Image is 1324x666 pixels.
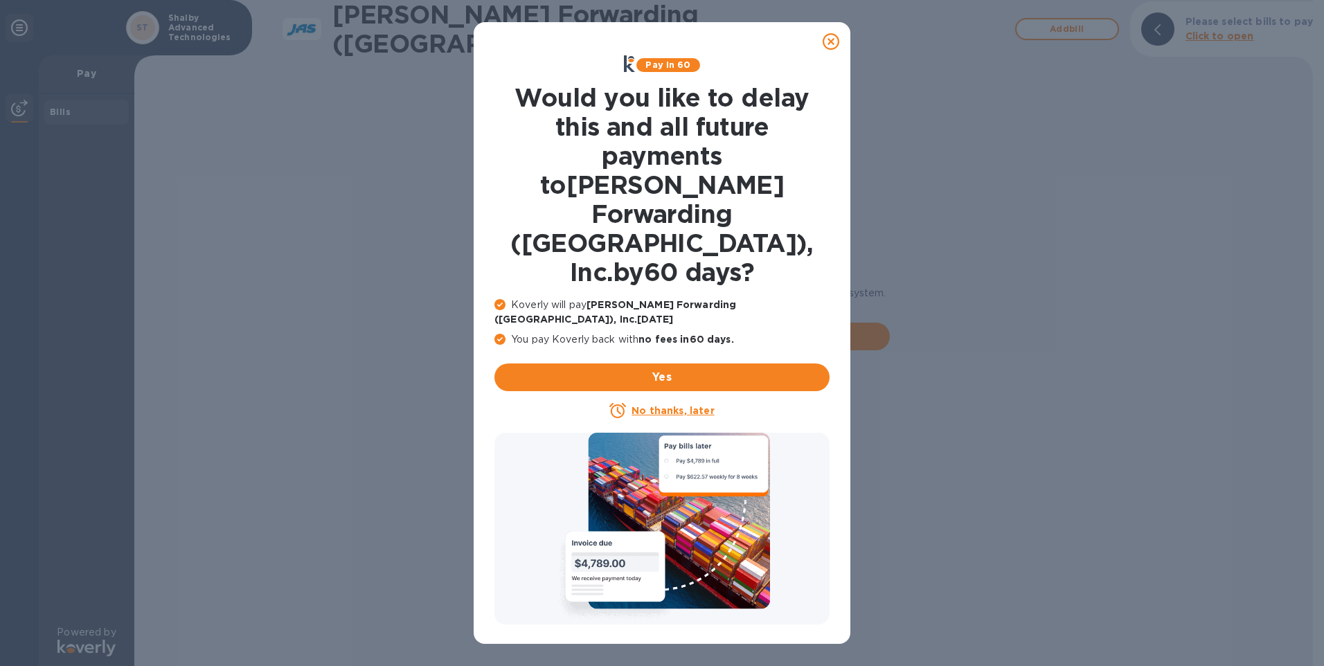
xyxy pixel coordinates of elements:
u: No thanks, later [632,405,714,416]
p: Koverly will pay [494,298,830,327]
b: Pay in 60 [645,60,690,70]
p: You pay Koverly back with [494,332,830,347]
b: [PERSON_NAME] Forwarding ([GEOGRAPHIC_DATA]), Inc. [DATE] [494,299,736,325]
b: no fees in 60 days . [638,334,733,345]
button: Yes [494,363,830,391]
span: Yes [506,369,818,386]
h1: Would you like to delay this and all future payments to [PERSON_NAME] Forwarding ([GEOGRAPHIC_DAT... [494,83,830,287]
